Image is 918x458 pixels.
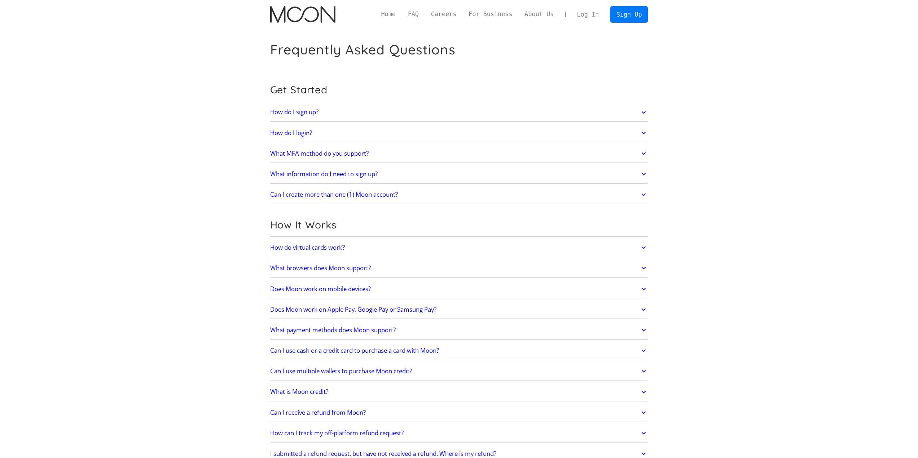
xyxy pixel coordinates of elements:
a: How do I login? [270,125,648,141]
a: For Business [462,10,518,19]
h2: What payment methods does Moon support? [270,326,396,334]
a: Can I use multiple wallets to purchase Moon credit? [270,364,648,379]
h1: Frequently Asked Questions [270,41,456,58]
h2: What browsers does Moon support? [270,264,371,272]
a: What MFA method do you support? [270,146,648,161]
a: FAQ [402,10,425,19]
h2: How do virtual cards work? [270,244,345,251]
h2: I submitted a refund request, but have not received a refund. Where is my refund? [270,450,496,457]
h2: Can I receive a refund from Moon? [270,409,366,416]
h2: Get Started [270,84,648,96]
a: About Us [518,10,560,19]
a: Can I receive a refund from Moon? [270,405,648,420]
h2: What MFA method do you support? [270,150,369,157]
h2: Does Moon work on mobile devices? [270,285,371,293]
h2: Can I create more than one (1) Moon account? [270,191,398,198]
a: Can I use cash or a credit card to purchase a card with Moon? [270,343,648,358]
a: Home [375,10,402,19]
a: Does Moon work on mobile devices? [270,281,648,297]
h2: Can I use multiple wallets to purchase Moon credit? [270,368,412,375]
a: What browsers does Moon support? [270,261,648,276]
img: Moon Logo [270,6,335,23]
h2: What is Moon credit? [270,388,328,395]
h2: How do I sign up? [270,108,319,116]
h2: Can I use cash or a credit card to purchase a card with Moon? [270,347,439,354]
h2: How It Works [270,219,648,231]
a: Log In [571,6,605,22]
a: Careers [425,10,462,19]
a: What payment methods does Moon support? [270,323,648,338]
h2: Does Moon work on Apple Pay, Google Pay or Samsung Pay? [270,306,436,313]
a: How can I track my off-platform refund request? [270,426,648,441]
a: What is Moon credit? [270,384,648,400]
a: What information do I need to sign up? [270,166,648,182]
a: How do virtual cards work? [270,240,648,255]
h2: How do I login? [270,129,312,137]
h2: What information do I need to sign up? [270,170,378,178]
a: Sign Up [610,6,648,22]
a: How do I sign up? [270,105,648,120]
a: Can I create more than one (1) Moon account? [270,187,648,202]
h2: How can I track my off-platform refund request? [270,430,404,437]
a: Does Moon work on Apple Pay, Google Pay or Samsung Pay? [270,302,648,317]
